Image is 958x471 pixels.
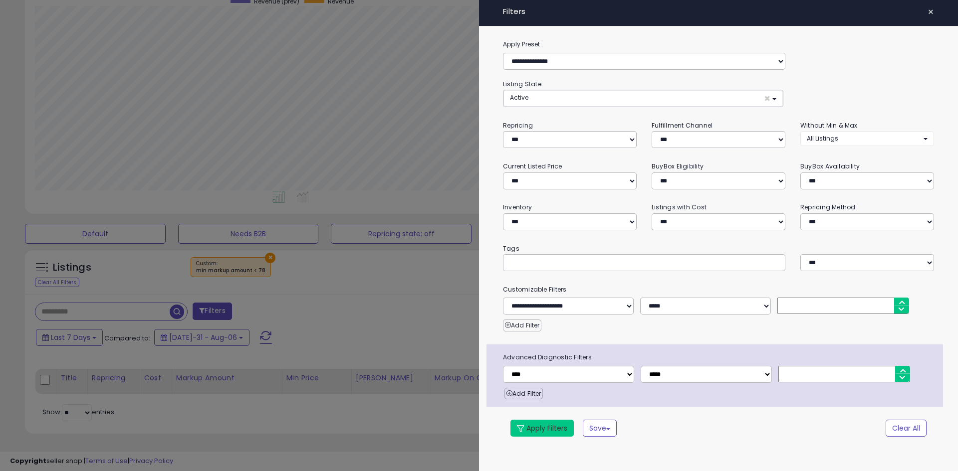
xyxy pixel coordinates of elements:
small: Listing State [503,80,541,88]
small: Fulfillment Channel [652,121,713,130]
small: BuyBox Availability [800,162,860,170]
button: Clear All [886,420,927,437]
span: All Listings [807,134,838,143]
small: Inventory [503,203,532,211]
button: Add Filter [504,388,543,400]
small: Repricing [503,121,533,130]
button: × [924,5,938,19]
small: Without Min & Max [800,121,858,130]
span: × [764,93,770,104]
small: Tags [495,243,942,254]
small: Current Listed Price [503,162,562,170]
h4: Filters [503,7,934,16]
button: Add Filter [503,319,541,331]
span: Advanced Diagnostic Filters [495,352,943,363]
small: Customizable Filters [495,284,942,295]
button: Active × [503,90,783,107]
small: Listings with Cost [652,203,707,211]
span: × [928,5,934,19]
label: Apply Preset: [495,39,942,50]
small: Repricing Method [800,203,856,211]
button: All Listings [800,131,934,146]
button: Save [583,420,617,437]
span: Active [510,93,528,102]
small: BuyBox Eligibility [652,162,704,170]
button: Apply Filters [510,420,574,437]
